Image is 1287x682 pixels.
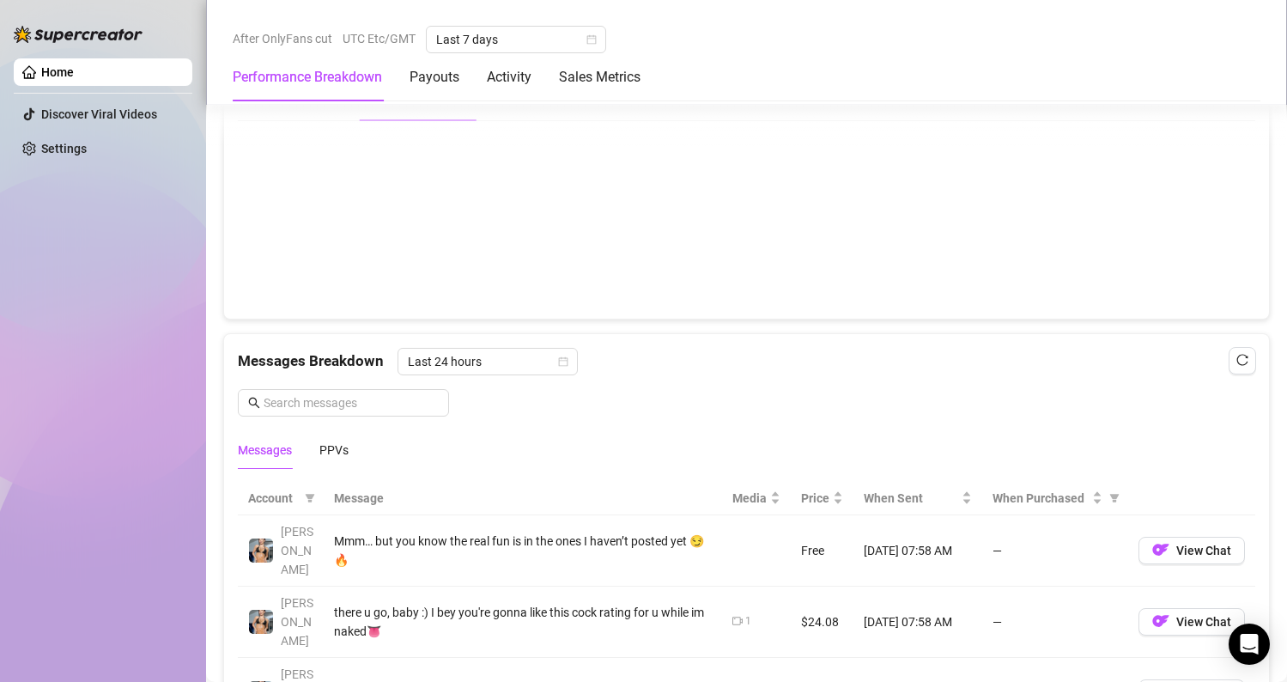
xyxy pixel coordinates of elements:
img: OF [1152,541,1169,558]
button: OFView Chat [1138,608,1245,636]
a: Home [41,65,74,79]
td: Free [791,515,853,587]
div: Sales Metrics [559,67,640,88]
div: Open Intercom Messenger [1229,624,1270,665]
span: View Chat [1176,615,1231,629]
div: Messages [238,441,292,460]
span: calendar [586,34,597,45]
th: When Purchased [982,482,1128,515]
td: — [982,515,1128,587]
span: [PERSON_NAME] [281,525,313,576]
span: [PERSON_NAME] [281,596,313,648]
span: search [248,397,260,409]
td: [DATE] 07:58 AM [853,515,982,587]
input: Search messages [264,393,439,412]
td: — [982,587,1128,658]
div: 1 [745,613,751,630]
div: Payouts [410,67,459,88]
span: filter [305,493,315,503]
a: OFView Chat [1138,618,1245,632]
img: Veronica [249,610,273,634]
span: Last 24 hours [408,349,568,374]
div: Activity [487,67,531,88]
span: When Sent [864,489,958,508]
td: $24.08 [791,587,853,658]
img: OF [1152,612,1169,630]
img: logo-BBDzfeDw.svg [14,26,143,43]
span: filter [301,485,319,511]
a: Settings [41,142,87,155]
span: View Chat [1176,544,1231,557]
span: Price [801,489,829,508]
div: Messages Breakdown [238,348,1255,375]
div: Performance Breakdown [233,67,382,88]
th: Media [722,482,791,515]
span: UTC Etc/GMT [343,26,416,52]
div: Mmm… but you know the real fun is in the ones I haven’t posted yet 😏🔥 [334,532,712,569]
td: [DATE] 07:58 AM [853,587,982,658]
th: Message [324,482,722,515]
th: Price [791,482,853,515]
img: Veronica [249,539,273,563]
span: Last 7 days [436,27,596,52]
span: After OnlyFans cut [233,26,332,52]
a: Discover Viral Videos [41,107,157,121]
span: reload [1236,354,1248,366]
span: filter [1106,485,1123,511]
span: filter [1109,493,1120,503]
div: PPVs [319,441,349,460]
a: OFView Chat [1138,547,1245,561]
span: Account [248,489,298,508]
div: there u go, baby :) I bey you're gonna like this cock rating for u while im naked👅 [334,603,712,641]
span: calendar [558,356,568,367]
th: When Sent [853,482,982,515]
span: When Purchased [993,489,1089,508]
span: video-camera [732,616,743,626]
span: Media [732,489,767,508]
button: OFView Chat [1138,537,1245,564]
